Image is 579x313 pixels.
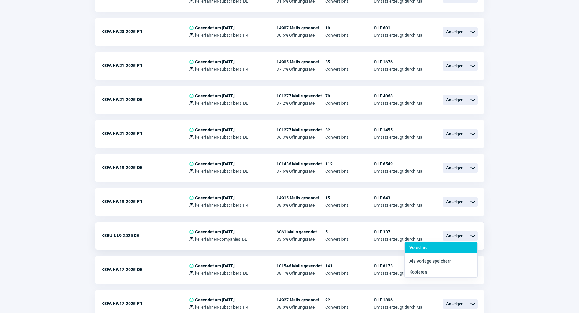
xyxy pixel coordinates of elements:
span: 101436 Mails gesendet [277,162,325,166]
div: KEFA-KW19-2025-DE [102,162,189,174]
span: 5 [325,230,374,234]
span: CHF 643 [374,196,424,200]
span: CHF 601 [374,26,424,30]
span: Umsatz erzeugt durch Mail [374,169,424,174]
span: 30.5% Öffnungsrate [277,33,325,38]
span: kellerfahnen-subscribers_DE [195,169,248,174]
span: Conversions [325,67,374,72]
span: kellerfahnen-subscribers_FR [195,67,248,72]
span: Umsatz erzeugt durch Mail [374,33,424,38]
span: 22 [325,298,374,302]
span: 15 [325,196,374,200]
div: KEFA-KW21-2025-FR [102,128,189,140]
span: kellerfahnen-subscribers_FR [195,33,248,38]
span: Gesendet am [DATE] [195,128,235,132]
span: Conversions [325,305,374,310]
span: CHF 8173 [374,264,424,268]
span: Umsatz erzeugt durch Mail [374,67,424,72]
span: 37.7% Öffnungsrate [277,67,325,72]
span: Anzeigen [443,61,467,71]
span: Als Vorlage speichern [409,259,452,264]
span: kellerfahnen-companies_DE [195,237,247,242]
span: Umsatz erzeugt durch Mail [374,305,424,310]
span: 36.3% Öffnungsrate [277,135,325,140]
div: KEFA-KW17-2025-FR [102,298,189,310]
span: 141 [325,264,374,268]
span: 6061 Mails gesendet [277,230,325,234]
span: Umsatz erzeugt durch Mail [374,271,424,276]
div: KEFA-KW23-2025-FR [102,26,189,38]
span: 14927 Mails gesendet [277,298,325,302]
span: CHF 337 [374,230,424,234]
span: Conversions [325,271,374,276]
span: CHF 1896 [374,298,424,302]
span: 14915 Mails gesendet [277,196,325,200]
span: Gesendet am [DATE] [195,298,235,302]
span: Gesendet am [DATE] [195,196,235,200]
span: 38.0% Öffnungsrate [277,203,325,208]
span: 14905 Mails gesendet [277,60,325,64]
span: Gesendet am [DATE] [195,230,235,234]
span: CHF 6549 [374,162,424,166]
span: Vorschau [409,245,428,250]
span: CHF 4068 [374,94,424,98]
span: 33.5% Öffnungsrate [277,237,325,242]
span: Gesendet am [DATE] [195,60,235,64]
span: 14907 Mails gesendet [277,26,325,30]
span: Umsatz erzeugt durch Mail [374,101,424,106]
span: 37.2% Öffnungsrate [277,101,325,106]
span: Conversions [325,135,374,140]
span: CHF 1455 [374,128,424,132]
span: Gesendet am [DATE] [195,264,235,268]
span: Conversions [325,237,374,242]
span: 101546 Mails gesendet [277,264,325,268]
span: kellerfahnen-subscribers_DE [195,101,248,106]
span: Gesendet am [DATE] [195,94,235,98]
span: 101277 Mails gesendet [277,128,325,132]
span: Gesendet am [DATE] [195,26,235,30]
span: Umsatz erzeugt durch Mail [374,203,424,208]
span: 19 [325,26,374,30]
span: Umsatz erzeugt durch Mail [374,237,424,242]
span: Conversions [325,169,374,174]
span: 32 [325,128,374,132]
span: Anzeigen [443,95,467,105]
span: Conversions [325,33,374,38]
span: 79 [325,94,374,98]
span: Umsatz erzeugt durch Mail [374,135,424,140]
span: 38.1% Öffnungsrate [277,271,325,276]
span: Conversions [325,203,374,208]
span: Anzeigen [443,299,467,309]
div: KEFA-KW21-2025-DE [102,94,189,106]
span: Anzeigen [443,231,467,241]
span: Anzeigen [443,129,467,139]
span: kellerfahnen-subscribers_FR [195,203,248,208]
span: kellerfahnen-subscribers_FR [195,305,248,310]
div: KEBU-NL9-2025 DE [102,230,189,242]
span: Anzeigen [443,27,467,37]
span: 35 [325,60,374,64]
div: KEFA-KW21-2025-FR [102,60,189,72]
span: CHF 1676 [374,60,424,64]
span: 37.6% Öffnungsrate [277,169,325,174]
span: Kopieren [409,270,427,274]
span: Gesendet am [DATE] [195,162,235,166]
span: kellerfahnen-subscribers_DE [195,271,248,276]
span: Anzeigen [443,163,467,173]
span: Anzeigen [443,197,467,207]
span: 38.0% Öffnungsrate [277,305,325,310]
span: kellerfahnen-subscribers_DE [195,135,248,140]
div: KEFA-KW19-2025-FR [102,196,189,208]
span: Conversions [325,101,374,106]
span: 101277 Mails gesendet [277,94,325,98]
div: KEFA-KW17-2025-DE [102,264,189,276]
span: 112 [325,162,374,166]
